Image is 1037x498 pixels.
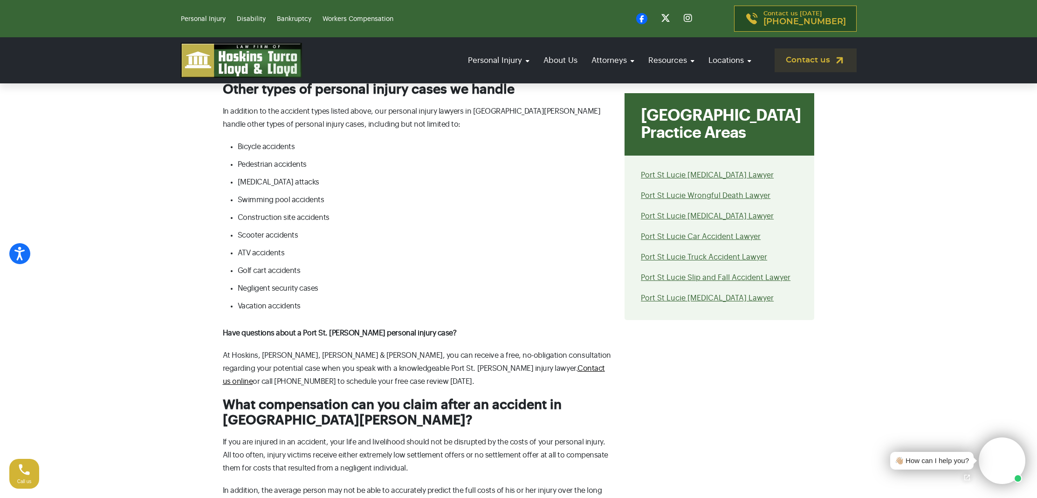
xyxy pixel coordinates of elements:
a: Resources [644,47,699,74]
a: Port St Lucie Car Accident Lawyer [641,233,761,240]
li: Golf cart accidents [238,264,614,277]
img: logo [181,43,302,78]
span: [PHONE_NUMBER] [763,17,846,27]
li: Construction site accidents [238,211,614,224]
a: Port St Lucie Slip and Fall Accident Lawyer [641,274,790,281]
a: Open chat [957,468,977,487]
strong: Have questions about a Port St. [PERSON_NAME] personal injury case? [223,329,457,337]
span: Call us [17,479,32,484]
p: At Hoskins, [PERSON_NAME], [PERSON_NAME] & [PERSON_NAME], you can receive a free, no-obligation c... [223,349,614,388]
li: Vacation accidents [238,300,614,313]
a: Port St Lucie Truck Accident Lawyer [641,253,767,261]
a: Locations [704,47,756,74]
a: Workers Compensation [323,16,393,22]
a: Contact us [775,48,857,72]
a: Port St Lucie Wrongful Death Lawyer [641,192,770,199]
a: About Us [539,47,582,74]
h3: What compensation can you claim after an accident in [GEOGRAPHIC_DATA][PERSON_NAME]? [223,397,614,429]
li: Scooter accidents [238,229,614,242]
li: ATV accidents [238,246,614,259]
li: Swimming pool accidents [238,193,614,206]
a: Port St Lucie [MEDICAL_DATA] Lawyer [641,212,774,220]
p: In addition to the accident types listed above, our personal injury lawyers in [GEOGRAPHIC_DATA][... [223,105,614,131]
li: [MEDICAL_DATA] attacks [238,176,614,189]
li: Negligent security cases [238,282,614,295]
a: Port St Lucie [MEDICAL_DATA] Lawyer [641,294,774,302]
a: Contact us online [223,365,605,385]
div: 👋🏼 How can I help you? [895,456,969,466]
a: Bankruptcy [277,16,311,22]
a: Port St Lucie [MEDICAL_DATA] Lawyer [641,171,774,179]
li: Pedestrian accidents [238,158,614,171]
a: Personal Injury [181,16,226,22]
div: [GEOGRAPHIC_DATA] Practice Areas [625,93,814,156]
p: Contact us [DATE] [763,11,846,27]
p: If you are injured in an accident, your life and livelihood should not be disrupted by the costs ... [223,436,614,475]
li: Bicycle accidents [238,140,614,153]
a: Attorneys [587,47,639,74]
a: Contact us [DATE][PHONE_NUMBER] [734,6,857,32]
h3: Other types of personal injury cases we handle [223,82,614,98]
a: Personal Injury [463,47,534,74]
a: Disability [237,16,266,22]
